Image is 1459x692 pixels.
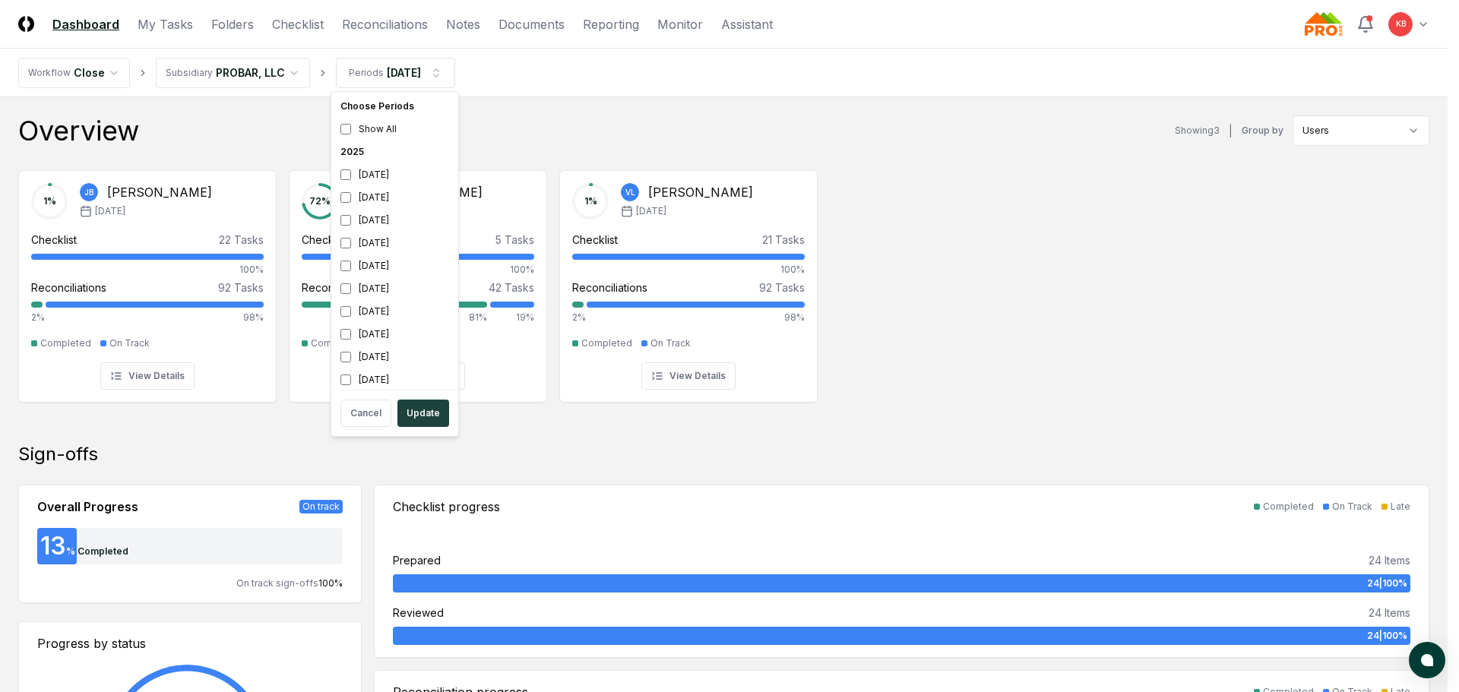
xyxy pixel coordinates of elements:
div: Show All [334,118,455,141]
div: [DATE] [334,186,455,209]
div: [DATE] [334,300,455,323]
button: Cancel [340,400,391,427]
div: [DATE] [334,209,455,232]
div: [DATE] [334,163,455,186]
div: [DATE] [334,232,455,254]
div: 2025 [334,141,455,163]
button: Update [397,400,449,427]
div: [DATE] [334,346,455,368]
div: [DATE] [334,323,455,346]
div: [DATE] [334,277,455,300]
div: Choose Periods [334,95,455,118]
div: [DATE] [334,254,455,277]
div: [DATE] [334,368,455,391]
